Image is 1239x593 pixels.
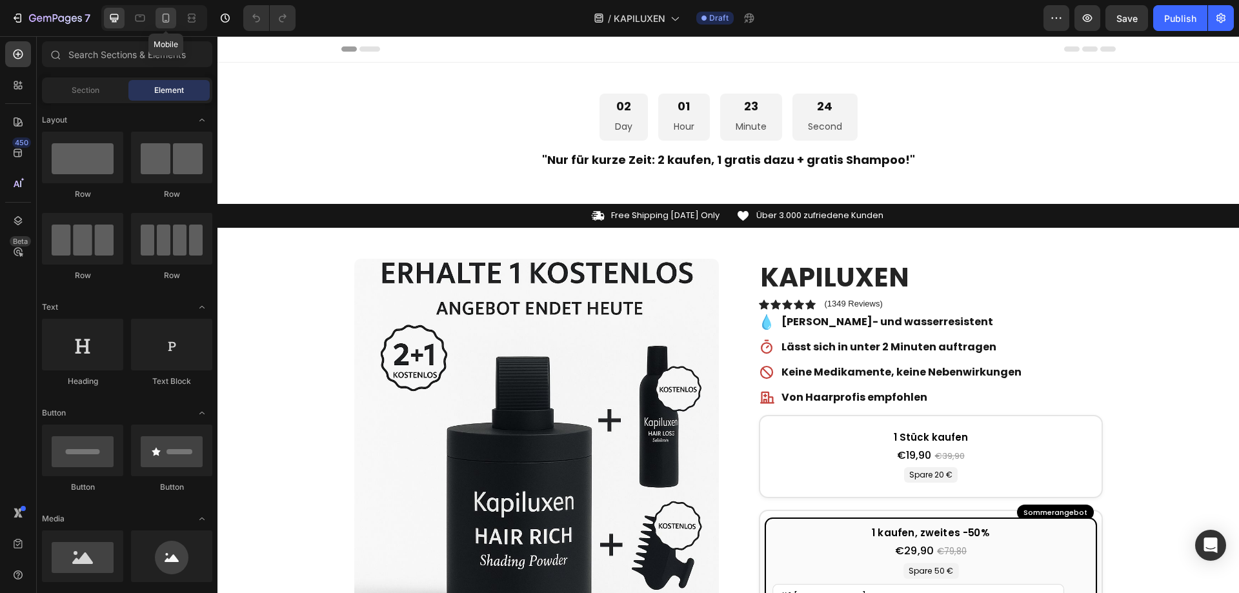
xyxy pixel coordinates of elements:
div: Sommerangebot [800,468,876,485]
div: 23 [518,63,549,77]
div: Undo/Redo [243,5,296,31]
strong: Keine Medikamente, keine Nebenwirkungen [564,328,804,343]
input: Search Sections & Elements [42,41,212,67]
span: Toggle open [192,403,212,423]
p: Über 3.000 zufriedene Kunden [539,174,666,185]
div: Button [42,481,123,493]
div: 1 Stück kaufen [557,394,870,409]
button: 7 [5,5,96,31]
div: Row [42,270,123,281]
span: Media [42,513,65,525]
span: Section [72,85,99,96]
p: 7 [85,10,90,26]
div: Row [131,270,212,281]
span: Button [42,407,66,419]
div: Spare 50 € [685,527,741,542]
div: Publish [1164,12,1196,25]
span: Layout [42,114,67,126]
div: Spare 20 € [687,431,740,447]
div: 24 [590,63,625,77]
div: Button [131,481,212,493]
p: Day [398,83,415,99]
div: 02 [398,63,415,77]
strong: Von Haarprofis empfohlen [564,354,710,368]
strong: Lässt sich in unter 2 Minuten auftragen [564,303,779,318]
button: Save [1105,5,1148,31]
div: €19,90 [557,412,870,427]
span: / [608,12,611,25]
span: Draft [709,12,729,24]
h1: KAPILUXEN [541,223,885,259]
strong: [PERSON_NAME]- und wasserresistent [564,278,776,293]
strong: "Nur für kurze Zeit: 2 kaufen, 1 gratis dazu + gratis Shampoo!" [325,116,698,132]
div: Beta [10,236,31,246]
div: 1 kaufen, zweites -50% [555,489,872,504]
div: Open Intercom Messenger [1195,530,1226,561]
span: KAPILUXEN [614,12,665,25]
div: 01 [456,63,477,77]
span: Element [154,85,184,96]
button: Publish [1153,5,1207,31]
span: Toggle open [192,297,212,317]
div: Text Block [131,376,212,387]
p: Second [590,83,625,99]
span: Toggle open [192,508,212,529]
div: 450 [12,137,31,148]
div: Heading [42,376,123,387]
div: €29,90 [555,507,872,522]
p: Hour [456,83,477,99]
p: (1349 Reviews) [607,263,665,273]
p: Free Shipping [DATE] Only [394,174,502,185]
div: Row [131,188,212,200]
span: €79,80 [720,508,749,521]
iframe: Design area [217,36,1239,593]
span: Save [1116,13,1138,24]
span: Toggle open [192,110,212,130]
p: Minute [518,83,549,99]
div: Row [42,188,123,200]
span: €39,90 [718,414,747,426]
span: Text [42,301,58,313]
